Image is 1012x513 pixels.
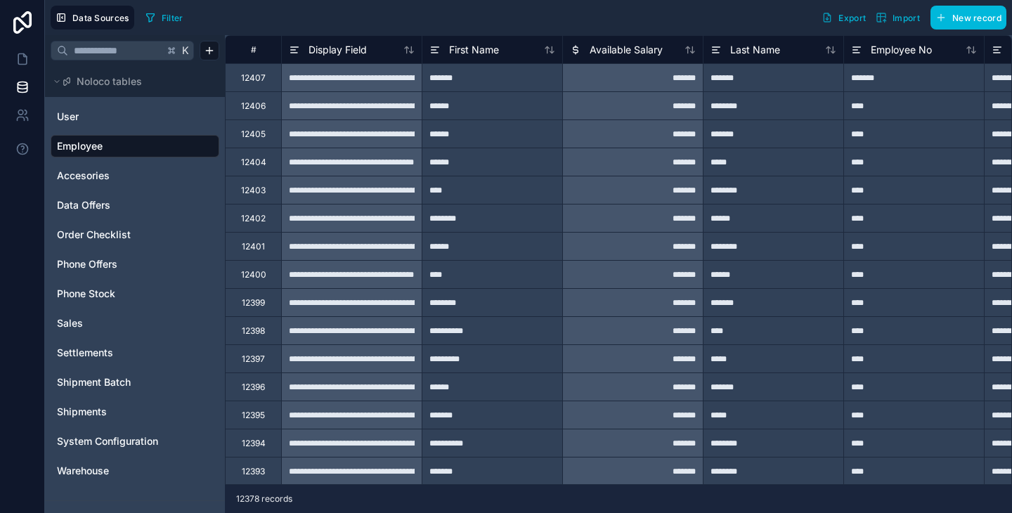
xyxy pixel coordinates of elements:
[236,44,271,55] div: #
[590,43,663,57] span: Available Salary
[241,269,266,280] div: 12400
[57,139,210,153] a: Employee
[817,6,871,30] button: Export
[77,74,142,89] span: Noloco tables
[241,100,266,112] div: 12406
[57,257,117,271] span: Phone Offers
[181,46,190,56] span: K
[241,129,266,140] div: 12405
[871,6,925,30] button: Import
[57,405,107,419] span: Shipments
[57,110,79,124] span: User
[57,434,158,448] span: System Configuration
[51,194,219,216] div: Data Offers
[51,223,219,246] div: Order Checklist
[51,460,219,482] div: Warehouse
[140,7,188,28] button: Filter
[838,13,866,23] span: Export
[51,312,219,335] div: Sales
[236,493,292,505] span: 12378 records
[925,6,1006,30] a: New record
[57,257,210,271] a: Phone Offers
[162,13,183,23] span: Filter
[57,434,210,448] a: System Configuration
[57,375,210,389] a: Shipment Batch
[242,466,265,477] div: 12393
[730,43,780,57] span: Last Name
[51,135,219,157] div: Employee
[51,164,219,187] div: Accesories
[72,13,129,23] span: Data Sources
[51,6,134,30] button: Data Sources
[242,353,265,365] div: 12397
[57,110,210,124] a: User
[241,213,266,224] div: 12402
[930,6,1006,30] button: New record
[449,43,499,57] span: First Name
[51,253,219,275] div: Phone Offers
[242,297,265,309] div: 12399
[57,405,210,419] a: Shipments
[242,438,266,449] div: 12394
[242,410,265,421] div: 12395
[51,401,219,423] div: Shipments
[57,169,110,183] span: Accesories
[241,185,266,196] div: 12403
[57,228,210,242] a: Order Checklist
[51,283,219,305] div: Phone Stock
[57,198,110,212] span: Data Offers
[51,105,219,128] div: User
[57,139,103,153] span: Employee
[952,13,1001,23] span: New record
[242,241,265,252] div: 12401
[57,316,210,330] a: Sales
[242,325,265,337] div: 12398
[241,72,266,84] div: 12407
[871,43,932,57] span: Employee No
[57,287,210,301] a: Phone Stock
[57,464,210,478] a: Warehouse
[57,346,210,360] a: Settlements
[242,382,265,393] div: 12396
[57,287,115,301] span: Phone Stock
[51,342,219,364] div: Settlements
[51,371,219,394] div: Shipment Batch
[57,169,210,183] a: Accesories
[57,228,131,242] span: Order Checklist
[57,198,210,212] a: Data Offers
[241,157,266,168] div: 12404
[57,464,109,478] span: Warehouse
[51,72,211,91] button: Noloco tables
[893,13,920,23] span: Import
[51,430,219,453] div: System Configuration
[57,316,83,330] span: Sales
[57,346,113,360] span: Settlements
[309,43,367,57] span: Display Field
[57,375,131,389] span: Shipment Batch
